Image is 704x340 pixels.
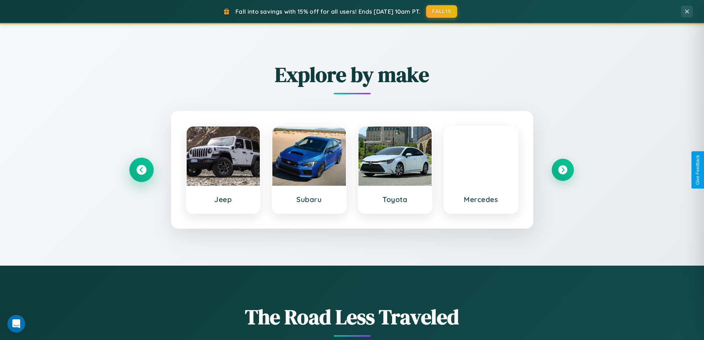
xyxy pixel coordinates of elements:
[695,155,700,185] div: Give Feedback
[426,5,457,18] button: FALL15
[280,195,339,204] h3: Subaru
[130,60,574,89] h2: Explore by make
[7,315,25,333] div: Open Intercom Messenger
[194,195,253,204] h3: Jeep
[130,303,574,331] h1: The Road Less Traveled
[452,195,510,204] h3: Mercedes
[366,195,425,204] h3: Toyota
[235,8,421,15] span: Fall into savings with 15% off for all users! Ends [DATE] 10am PT.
